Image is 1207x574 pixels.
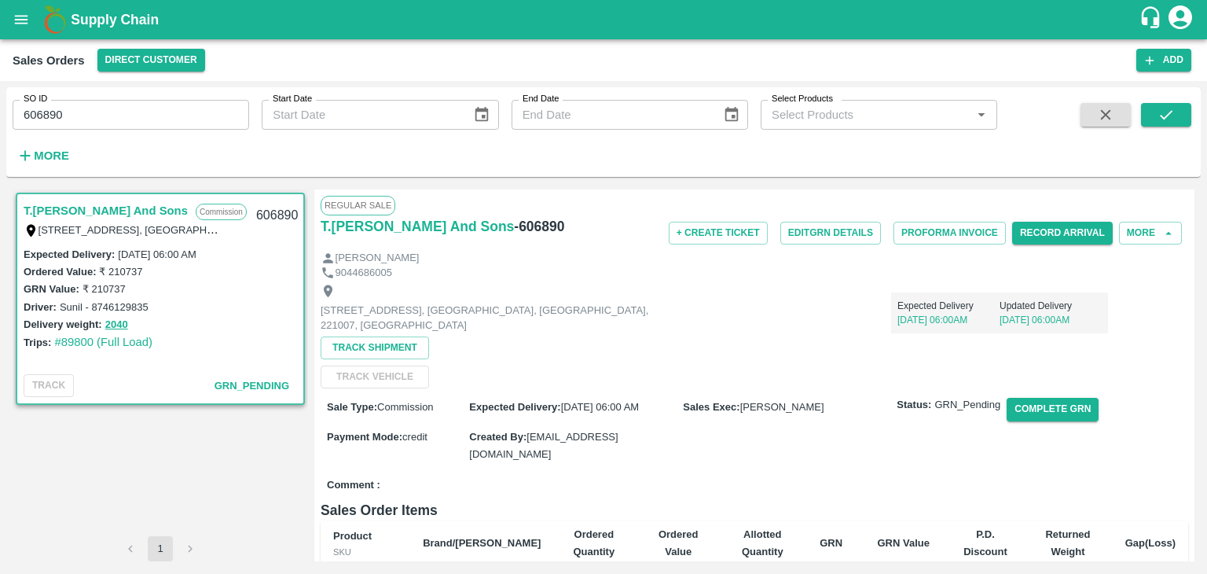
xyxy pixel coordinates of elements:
b: Product [333,530,372,542]
button: Choose date [467,100,497,130]
div: Sales Orders [13,50,85,71]
label: SO ID [24,93,47,105]
b: Ordered Quantity [573,528,615,557]
b: Returned Weight [1045,528,1090,557]
input: Start Date [262,100,460,130]
h6: Sales Order Items [321,499,1188,521]
label: Comment : [327,478,380,493]
button: Proforma Invoice [893,222,1006,245]
button: page 1 [148,536,173,561]
a: T.[PERSON_NAME] And Sons [321,215,514,237]
label: ₹ 210737 [99,266,142,278]
p: Commission [196,204,247,220]
span: Regular Sale [321,196,395,215]
label: Delivery weight: [24,318,102,330]
label: Start Date [273,93,312,105]
p: Expected Delivery [897,299,1000,313]
button: Record Arrival [1012,222,1113,245]
strong: More [34,149,69,162]
p: [DATE] 06:00AM [897,313,1000,327]
input: Select Products [765,105,967,125]
b: GRN [820,537,842,549]
label: Driver: [24,301,57,313]
a: #89800 (Full Load) [54,336,152,348]
input: Enter SO ID [13,100,249,130]
label: Trips: [24,337,51,348]
label: Sale Type : [327,401,377,413]
input: End Date [512,100,710,130]
button: Select DC [97,49,205,72]
label: ₹ 210737 [83,283,126,295]
div: account of current user [1166,3,1194,36]
button: More [13,142,73,169]
img: logo [39,4,71,35]
button: Track Shipment [321,337,429,359]
div: 606890 [247,197,307,234]
span: credit [402,431,427,443]
div: SKU [333,545,398,559]
label: Expected Delivery : [24,248,115,260]
button: Add [1136,49,1191,72]
label: GRN Value: [24,283,79,295]
a: T.[PERSON_NAME] And Sons [24,201,188,221]
h6: - 606890 [514,215,564,237]
p: [STREET_ADDRESS], [GEOGRAPHIC_DATA], [GEOGRAPHIC_DATA], 221007, [GEOGRAPHIC_DATA] [321,304,674,333]
p: [DATE] 06:00AM [1000,313,1102,327]
button: 2040 [105,316,128,334]
label: Select Products [772,93,833,105]
label: [DATE] 06:00 AM [118,248,196,260]
button: + Create Ticket [669,222,768,245]
label: Ordered Value: [24,266,96,278]
button: EditGRN Details [780,222,881,245]
a: Supply Chain [71,9,1139,31]
label: Expected Delivery : [469,401,560,413]
label: End Date [523,93,559,105]
span: [PERSON_NAME] [740,401,824,413]
b: Gap(Loss) [1125,537,1176,549]
label: Payment Mode : [327,431,402,443]
button: More [1119,222,1182,245]
label: Sunil - 8746129835 [60,301,149,313]
div: customer-support [1139,6,1166,34]
p: 9044686005 [336,266,392,281]
span: [DATE] 06:00 AM [561,401,639,413]
b: Brand/[PERSON_NAME] [423,537,541,549]
span: GRN_Pending [215,380,289,392]
b: Supply Chain [71,12,159,28]
button: Choose date [717,100,747,130]
button: Open [971,105,992,125]
button: Complete GRN [1007,398,1099,421]
button: open drawer [3,2,39,38]
b: GRN Value [877,537,929,549]
b: Ordered Value [659,528,699,557]
label: Created By : [469,431,526,443]
b: P.D. Discount [963,528,1007,557]
p: Updated Delivery [1000,299,1102,313]
b: Allotted Quantity [742,528,783,557]
span: GRN_Pending [934,398,1000,413]
nav: pagination navigation [116,536,205,561]
span: Commission [377,401,434,413]
label: Sales Exec : [683,401,739,413]
span: [EMAIL_ADDRESS][DOMAIN_NAME] [469,431,618,460]
p: [PERSON_NAME] [336,251,420,266]
label: [STREET_ADDRESS], [GEOGRAPHIC_DATA], [GEOGRAPHIC_DATA], 221007, [GEOGRAPHIC_DATA] [39,223,515,236]
label: Status: [897,398,931,413]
